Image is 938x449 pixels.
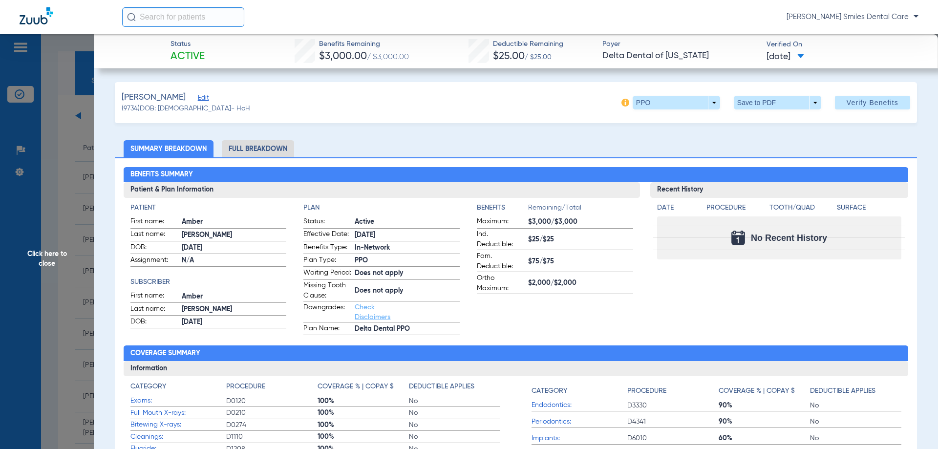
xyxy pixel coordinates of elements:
h4: Surface [837,203,901,213]
span: D0120 [226,396,318,406]
span: No [810,417,901,427]
h4: Subscriber [130,277,287,287]
h4: Deductible Applies [810,386,875,396]
img: Zuub Logo [20,7,53,24]
span: Last name: [130,304,178,316]
app-breakdown-title: Procedure [706,203,766,216]
span: 100% [318,432,409,442]
h2: Coverage Summary [124,345,909,361]
input: Search for patients [122,7,244,27]
span: D0274 [226,420,318,430]
img: Calendar [731,231,745,245]
span: N/A [182,256,287,266]
h4: Procedure [226,382,265,392]
span: DOB: [130,242,178,254]
span: Plan Type: [303,255,351,267]
h4: Tooth/Quad [769,203,834,213]
span: Amber [182,292,287,302]
li: Summary Breakdown [124,140,213,157]
span: Status: [303,216,351,228]
h2: Benefits Summary [124,167,909,183]
h4: Procedure [706,203,766,213]
span: 90% [719,417,810,427]
span: Implants: [532,433,627,444]
span: Verified On [767,40,922,50]
span: Last name: [130,229,178,241]
span: [PERSON_NAME] Smiles Dental Care [787,12,918,22]
app-breakdown-title: Tooth/Quad [769,203,834,216]
span: Maximum: [477,216,525,228]
app-breakdown-title: Category [130,382,226,395]
span: Edit [198,94,207,104]
span: Endodontics: [532,400,627,410]
span: Benefits Remaining [319,39,409,49]
app-breakdown-title: Benefits [477,203,528,216]
span: DOB: [130,317,178,328]
span: PPO [355,256,460,266]
h4: Plan [303,203,460,213]
span: First name: [130,216,178,228]
span: Amber [182,217,287,227]
h4: Procedure [627,386,666,396]
span: First name: [130,291,178,302]
span: Plan Name: [303,323,351,335]
iframe: Chat Widget [889,402,938,449]
app-breakdown-title: Coverage % | Copay $ [318,382,409,395]
span: 100% [318,396,409,406]
app-breakdown-title: Surface [837,203,901,216]
h3: Patient & Plan Information [124,182,640,198]
span: Exams: [130,396,226,406]
span: $25.00 [493,51,525,62]
a: Check Disclaimers [355,304,390,321]
img: info-icon [621,99,629,107]
span: No [409,432,500,442]
h4: Category [532,386,567,396]
span: $2,000/$2,000 [528,278,633,288]
h4: Date [657,203,698,213]
app-breakdown-title: Procedure [627,382,719,400]
h4: Coverage % | Copay $ [719,386,795,396]
span: In-Network [355,243,460,253]
span: Does not apply [355,268,460,278]
span: Delta Dental PPO [355,324,460,334]
app-breakdown-title: Date [657,203,698,216]
span: No [409,408,500,418]
span: [DATE] [355,230,460,240]
span: Delta Dental of [US_STATE] [602,50,758,62]
h4: Deductible Applies [409,382,474,392]
span: [PERSON_NAME] [182,304,287,315]
span: Benefits Type: [303,242,351,254]
li: Full Breakdown [222,140,294,157]
span: Verify Benefits [847,99,898,107]
span: D4341 [627,417,719,427]
span: D3330 [627,401,719,410]
button: PPO [633,96,720,109]
span: [DATE] [182,317,287,327]
span: D6010 [627,433,719,443]
h3: Recent History [650,182,909,198]
span: (9734) DOB: [DEMOGRAPHIC_DATA] - HoH [122,104,250,114]
button: Verify Benefits [835,96,910,109]
span: Status [171,39,205,49]
span: Does not apply [355,286,460,296]
h3: Information [124,361,909,377]
button: Save to PDF [734,96,821,109]
span: [PERSON_NAME] [122,91,186,104]
span: 90% [719,401,810,410]
app-breakdown-title: Deductible Applies [409,382,500,395]
span: Payer [602,39,758,49]
span: D0210 [226,408,318,418]
span: No Recent History [751,233,827,243]
span: / $25.00 [525,54,552,61]
app-breakdown-title: Deductible Applies [810,382,901,400]
span: Bitewing X-rays: [130,420,226,430]
span: Missing Tooth Clause: [303,280,351,301]
img: Search Icon [127,13,136,21]
span: $75/$75 [528,257,633,267]
span: [PERSON_NAME] [182,230,287,240]
span: Assignment: [130,255,178,267]
span: No [810,433,901,443]
app-breakdown-title: Category [532,382,627,400]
